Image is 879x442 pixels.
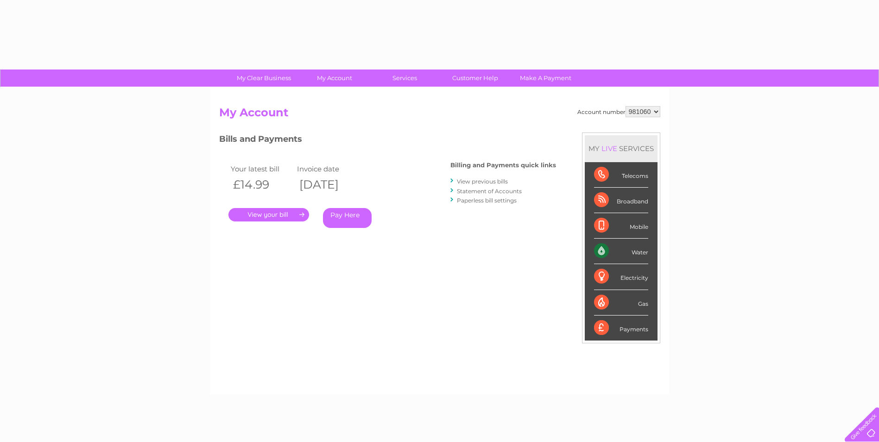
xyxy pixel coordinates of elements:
[577,106,660,117] div: Account number
[600,144,619,153] div: LIVE
[226,69,302,87] a: My Clear Business
[457,178,508,185] a: View previous bills
[594,239,648,264] div: Water
[594,316,648,341] div: Payments
[594,213,648,239] div: Mobile
[219,133,556,149] h3: Bills and Payments
[585,135,658,162] div: MY SERVICES
[296,69,373,87] a: My Account
[219,106,660,124] h2: My Account
[594,188,648,213] div: Broadband
[450,162,556,169] h4: Billing and Payments quick links
[295,163,361,175] td: Invoice date
[295,175,361,194] th: [DATE]
[594,290,648,316] div: Gas
[228,163,295,175] td: Your latest bill
[507,69,584,87] a: Make A Payment
[594,264,648,290] div: Electricity
[367,69,443,87] a: Services
[457,188,522,195] a: Statement of Accounts
[594,162,648,188] div: Telecoms
[323,208,372,228] a: Pay Here
[437,69,513,87] a: Customer Help
[228,175,295,194] th: £14.99
[228,208,309,221] a: .
[457,197,517,204] a: Paperless bill settings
